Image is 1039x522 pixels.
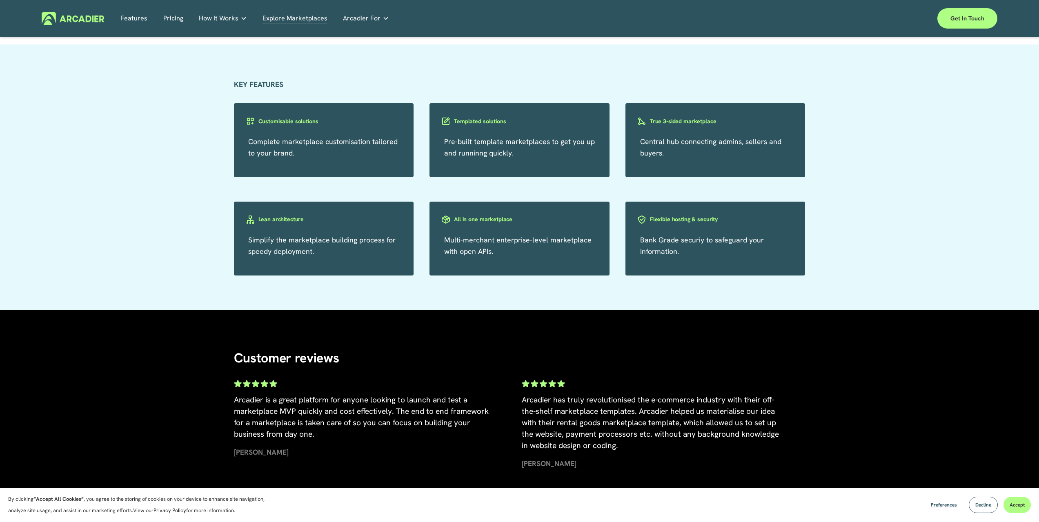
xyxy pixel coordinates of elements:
button: Decline [969,497,998,513]
a: folder dropdown [199,12,247,25]
strong: KEY FEATURES [234,80,283,89]
a: All in one marketplace [429,214,610,224]
a: Lean architecture [234,214,414,224]
span: Preferences [931,502,957,508]
strong: “Accept All Cookies” [33,495,84,502]
span: Arcadier has truly revolutionised the e-commerce industry with their off-the-shelf marketplace te... [522,395,781,451]
h3: All in one marketplace [454,215,512,223]
strong: [PERSON_NAME] [234,447,289,457]
a: Flexible hosting & security [625,214,805,224]
span: Customer reviews [234,349,339,367]
span: Arcadier is a great platform for anyone looking to launch and test a marketplace MVP quickly and ... [234,395,491,439]
h3: Customisable solutions [258,118,318,125]
h3: True 3-sided marketplace [650,118,716,125]
a: True 3-sided marketplace [625,116,805,126]
a: Multi-merchant enterprise-level marketplace with open APIs. [444,235,592,256]
strong: [PERSON_NAME] [522,459,576,468]
h3: Flexible hosting & security [650,215,718,223]
span: Decline [975,502,991,508]
iframe: Chat Widget [998,483,1039,522]
a: Complete marketplace customisation tailored to your brand. [248,137,398,158]
a: Pre-built template marketplaces to get you up and runninng quickly. [444,137,595,158]
a: Customisable solutions [234,116,414,126]
span: How It Works [199,13,238,24]
span: Arcadier For [343,13,380,24]
a: Privacy Policy [154,507,186,514]
a: Central hub connecting admins, sellers and buyers. [640,137,781,158]
a: Bank Grade securiy to safeguard your information. [640,235,764,256]
a: Templated solutions [429,116,610,126]
button: Preferences [925,497,963,513]
a: Simplify the marketplace building process for speedy deployment. [248,235,396,256]
a: Explore Marketplaces [263,12,327,25]
a: folder dropdown [343,12,389,25]
a: Features [120,12,147,25]
a: Get in touch [937,8,997,29]
h3: Lean architecture [258,215,304,223]
h3: Templated solutions [454,118,506,125]
p: By clicking , you agree to the storing of cookies on your device to enhance site navigation, anal... [8,493,274,516]
a: Pricing [163,12,183,25]
img: Arcadier [42,12,104,25]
